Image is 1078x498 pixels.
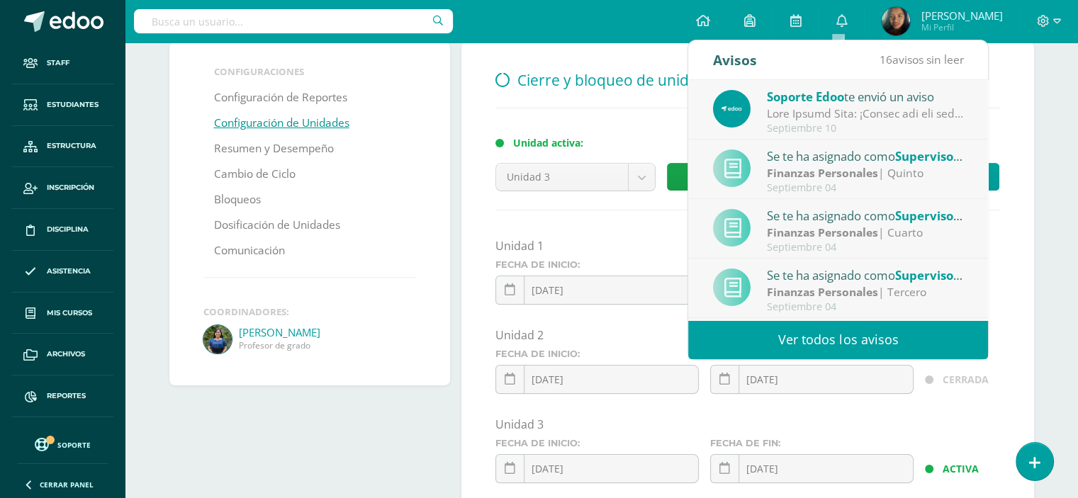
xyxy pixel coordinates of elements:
label: Fecha de fin: [710,438,914,448]
span: Estructura [47,140,96,152]
input: ¿En qué fecha inicia la unidad? [496,455,698,482]
div: Unidad activa: [513,136,1000,149]
div: ACTIVA [943,454,999,483]
span: Archivos [47,349,85,360]
div: Septiembre 04 [767,182,964,194]
a: Dosificación de Unidades [214,213,340,238]
a: Inscripción [11,167,113,209]
span: Supervisor de Curso [895,208,1014,224]
strong: Finanzas Personales [767,225,878,240]
div: | Tercero [767,284,964,300]
span: Supervisor de Curso [895,148,1014,164]
img: 5914774f7085c63bcd80a4fe3d7f208d.png [203,325,232,353]
div: Se te ha asignado como [767,266,964,284]
span: Cerrar panel [40,480,94,489]
div: Se te ha asignado como [767,206,964,225]
span: Unidad 3 [507,164,618,191]
a: Unidad 3 [496,164,656,191]
input: ¿En qué fecha termina la unidad? [711,455,913,482]
div: Septiembre 10 [767,123,964,135]
span: Estudiantes [47,99,99,111]
span: Cierre y bloqueo de unidades [517,70,722,90]
span: Supervisor de Curso [895,267,1014,283]
a: Estudiantes [11,84,113,126]
a: Resumen y Desempeño [214,136,334,162]
span: Disciplina [47,224,89,235]
li: Configuraciones [214,65,405,78]
div: Unidad 3 [495,417,1000,432]
div: | Quinto [767,165,964,181]
a: Estructura [11,126,113,168]
span: Soporte Edoo [767,89,844,105]
div: Avisos [713,40,757,79]
a: Asistencia [11,251,113,293]
input: ¿En qué fecha termina la unidad? [711,366,913,393]
input: ¿En qué fecha inicia la unidad? [496,366,698,393]
img: a69c543237f5407d33f5de319aa5b5b1.png [882,7,910,35]
a: Configuración de Unidades [214,111,349,136]
span: Reportes [47,390,86,402]
a: Disciplina [11,209,113,251]
img: e4bfb1306657ee1b3f04ec402857feb8.png [713,90,751,128]
span: Staff [47,57,69,69]
a: [PERSON_NAME] [239,325,416,339]
span: Mi Perfil [921,21,1002,33]
div: Coordinadores: [203,305,416,318]
input: ¿En qué fecha inicia la unidad? [496,276,698,304]
label: Fecha de inicio: [495,438,699,448]
a: Soporte [17,434,108,453]
div: Unidad 1 [495,238,1000,254]
div: | Cuarto [767,225,964,241]
a: Comunicación [214,238,285,264]
span: Profesor de grado [239,339,416,351]
div: Se te ha asignado como [767,147,964,165]
span: 16 [879,52,892,67]
div: Septiembre 04 [767,301,964,313]
span: Mis cursos [47,307,92,319]
span: Soporte [57,440,91,450]
a: Enviar resumen [667,163,828,191]
div: Septiembre 04 [767,242,964,254]
span: Asistencia [47,266,91,277]
a: Cambio de Ciclo [214,162,296,187]
div: Unidad 2 [495,327,1000,343]
span: [PERSON_NAME] [921,9,1002,23]
label: Fecha de inicio: [495,259,699,270]
a: Configuración de Reportes [214,85,347,111]
input: Busca un usuario... [134,9,453,33]
strong: Finanzas Personales [767,165,878,181]
strong: Finanzas Personales [767,284,878,300]
a: Reportes [11,375,113,417]
span: avisos sin leer [879,52,963,67]
a: Staff [11,43,113,84]
div: Guía Rápida Edoo: ¡Conoce qué son los Bolsones o Divisiones de Nota!: En Edoo, buscamos que cada ... [767,106,964,122]
a: Mis cursos [11,293,113,334]
a: Ver todos los avisos [688,320,988,359]
a: Archivos [11,334,113,375]
div: te envió un aviso [767,87,964,106]
a: Bloqueos [214,187,261,213]
label: Fecha de inicio: [495,349,699,359]
div: CERRADA [943,365,999,394]
span: Inscripción [47,182,94,193]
